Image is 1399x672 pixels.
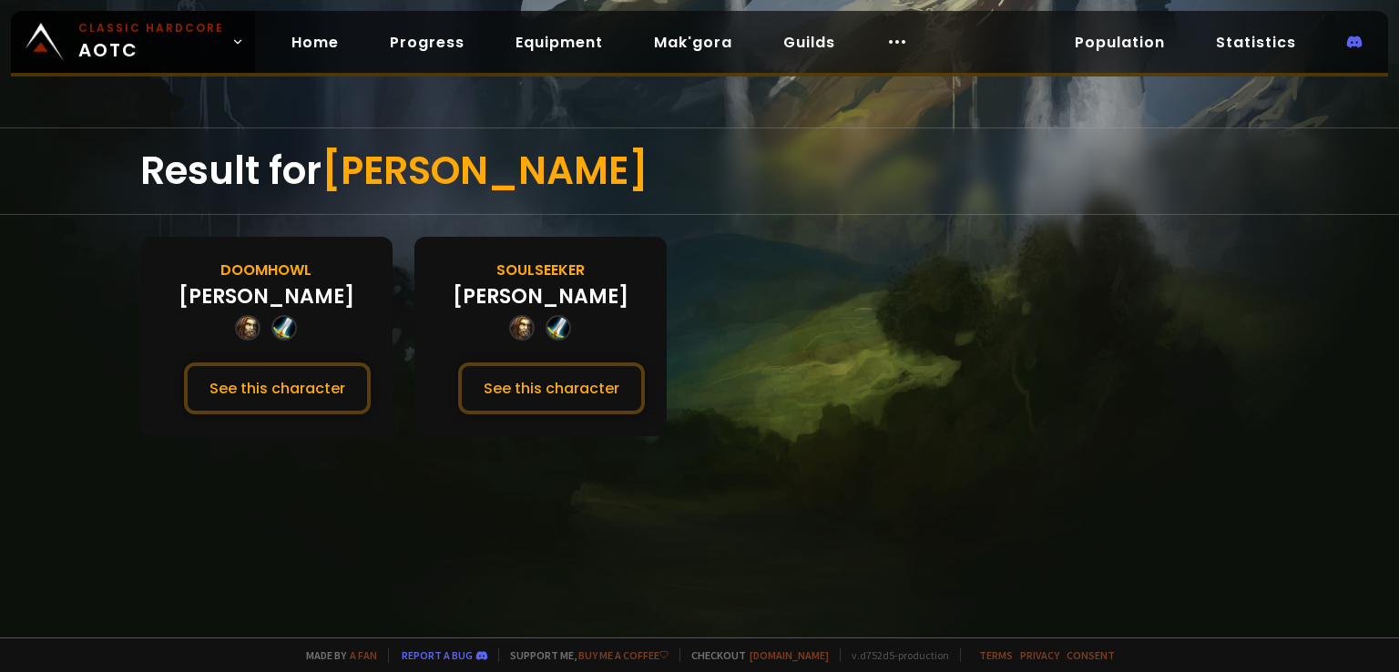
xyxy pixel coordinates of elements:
div: [PERSON_NAME] [453,281,628,311]
span: [PERSON_NAME] [322,144,648,198]
a: Buy me a coffee [578,648,669,662]
a: Terms [979,648,1013,662]
span: Support me, [498,648,669,662]
div: Doomhowl [220,259,311,281]
a: Report a bug [402,648,473,662]
span: v. d752d5 - production [840,648,949,662]
a: Equipment [501,24,618,61]
a: [DOMAIN_NAME] [750,648,829,662]
a: Classic HardcoreAOTC [11,11,255,73]
button: See this character [458,362,645,414]
span: AOTC [78,20,224,64]
a: Progress [375,24,479,61]
div: Soulseeker [496,259,585,281]
a: Privacy [1020,648,1059,662]
a: Consent [1067,648,1115,662]
a: Mak'gora [639,24,747,61]
span: Made by [295,648,377,662]
a: Statistics [1201,24,1311,61]
a: Population [1060,24,1179,61]
a: Guilds [769,24,850,61]
button: See this character [184,362,371,414]
small: Classic Hardcore [78,20,224,36]
span: Checkout [679,648,829,662]
a: a fan [350,648,377,662]
a: Home [277,24,353,61]
div: [PERSON_NAME] [179,281,354,311]
div: Result for [140,128,1260,214]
